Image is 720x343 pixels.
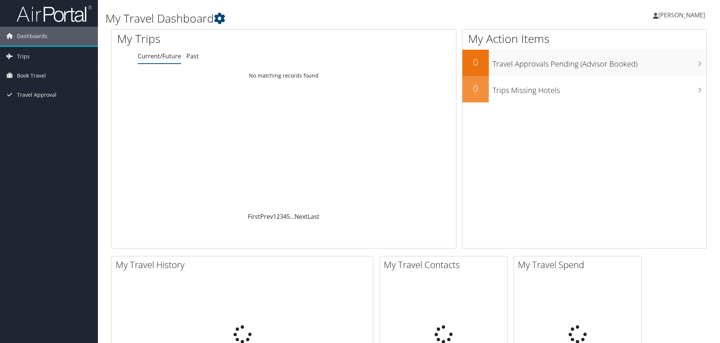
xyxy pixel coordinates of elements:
a: 3 [280,212,283,221]
a: 0Travel Approvals Pending (Advisor Booked) [462,50,706,76]
span: … [290,212,294,221]
a: First [248,212,260,221]
a: 1 [273,212,276,221]
span: Dashboards [17,27,47,46]
a: Past [186,52,199,60]
a: 5 [287,212,290,221]
span: [PERSON_NAME] [658,11,705,19]
span: Travel Approval [17,85,56,104]
span: Trips [17,47,30,66]
a: 4 [283,212,287,221]
h1: My Travel Dashboard [105,11,510,26]
h2: My Travel Contacts [384,258,507,271]
img: airportal-logo.png [17,5,92,23]
a: [PERSON_NAME] [653,4,712,26]
a: 0Trips Missing Hotels [462,76,706,102]
h2: 0 [462,56,489,69]
h2: My Travel History [116,258,373,271]
a: 2 [276,212,280,221]
a: Current/Future [138,52,181,60]
td: No matching records found [111,69,456,82]
span: Book Travel [17,66,46,85]
a: Last [308,212,319,221]
h2: My Travel Spend [518,258,641,271]
h2: 0 [462,82,489,95]
h3: Travel Approvals Pending (Advisor Booked) [493,55,706,69]
a: Prev [260,212,273,221]
h1: My Action Items [462,31,706,47]
h1: My Trips [117,31,307,47]
a: Next [294,212,308,221]
h3: Trips Missing Hotels [493,81,706,96]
